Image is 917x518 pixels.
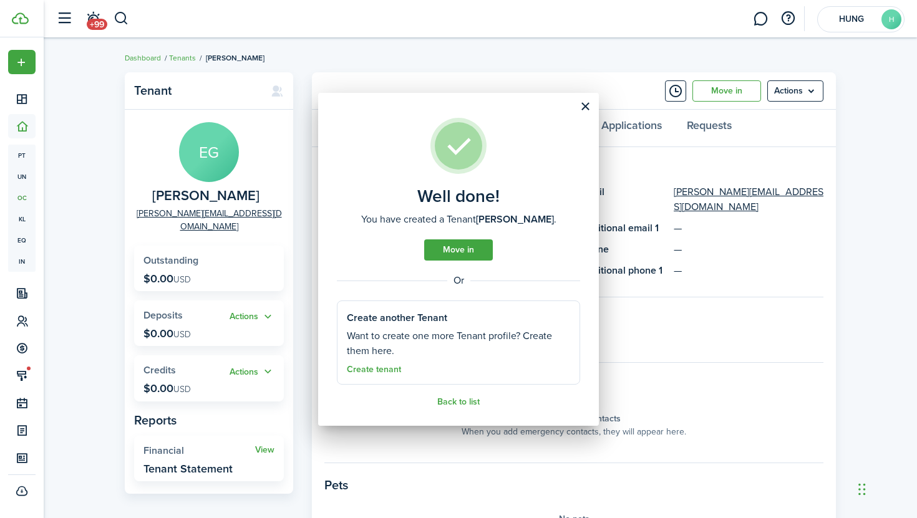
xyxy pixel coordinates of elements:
iframe: Chat Widget [855,458,917,518]
a: Move in [424,239,493,261]
well-done-section-description: Want to create one more Tenant profile? Create them here. [347,329,570,358]
well-done-section-title: Create another Tenant [347,310,447,325]
well-done-description: You have created a Tenant . [361,212,556,227]
div: Drag [858,471,866,508]
b: [PERSON_NAME] [476,212,554,226]
button: Close modal [575,96,596,117]
well-done-separator: Or [337,273,580,288]
well-done-title: Well done! [417,186,500,206]
a: Create tenant [347,365,401,375]
a: Back to list [437,397,480,407]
